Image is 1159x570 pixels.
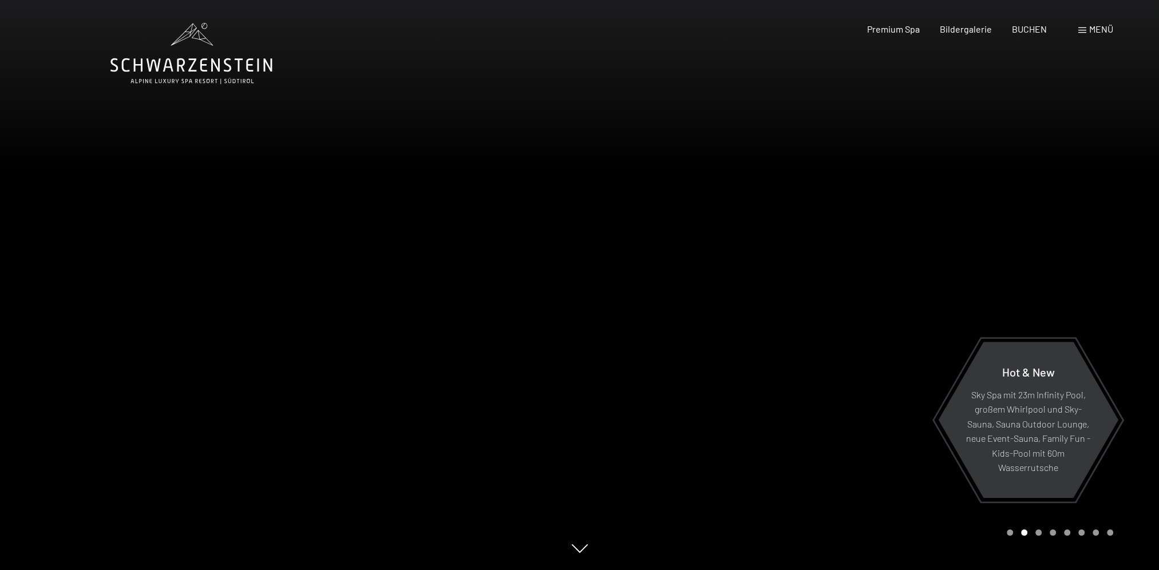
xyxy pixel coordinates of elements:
[1012,23,1047,34] a: BUCHEN
[1089,23,1113,34] span: Menü
[1021,529,1027,536] div: Carousel Page 2 (Current Slide)
[938,341,1119,498] a: Hot & New Sky Spa mit 23m Infinity Pool, großem Whirlpool und Sky-Sauna, Sauna Outdoor Lounge, ne...
[1007,529,1013,536] div: Carousel Page 1
[1035,529,1042,536] div: Carousel Page 3
[1003,529,1113,536] div: Carousel Pagination
[1050,529,1056,536] div: Carousel Page 4
[1093,529,1099,536] div: Carousel Page 7
[1107,529,1113,536] div: Carousel Page 8
[1078,529,1085,536] div: Carousel Page 6
[1064,529,1070,536] div: Carousel Page 5
[1002,365,1055,378] span: Hot & New
[940,23,992,34] a: Bildergalerie
[867,23,919,34] a: Premium Spa
[966,387,1090,475] p: Sky Spa mit 23m Infinity Pool, großem Whirlpool und Sky-Sauna, Sauna Outdoor Lounge, neue Event-S...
